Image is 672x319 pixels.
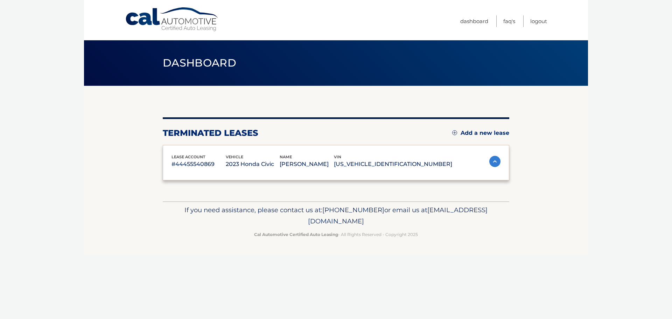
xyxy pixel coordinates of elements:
p: [PERSON_NAME] [280,159,334,169]
p: - All Rights Reserved - Copyright 2025 [167,231,505,238]
a: Cal Automotive [125,7,219,32]
span: [EMAIL_ADDRESS][DOMAIN_NAME] [308,206,488,225]
span: name [280,154,292,159]
a: Add a new lease [452,130,509,137]
p: If you need assistance, please contact us at: or email us at [167,204,505,227]
p: #44455540869 [171,159,226,169]
strong: Cal Automotive Certified Auto Leasing [254,232,338,237]
span: Dashboard [163,56,236,69]
span: lease account [171,154,205,159]
span: vin [334,154,341,159]
a: Logout [530,15,547,27]
a: Dashboard [460,15,488,27]
p: [US_VEHICLE_IDENTIFICATION_NUMBER] [334,159,452,169]
h2: terminated leases [163,128,258,138]
a: FAQ's [503,15,515,27]
img: add.svg [452,130,457,135]
span: [PHONE_NUMBER] [322,206,384,214]
img: accordion-active.svg [489,156,500,167]
p: 2023 Honda Civic [226,159,280,169]
span: vehicle [226,154,243,159]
